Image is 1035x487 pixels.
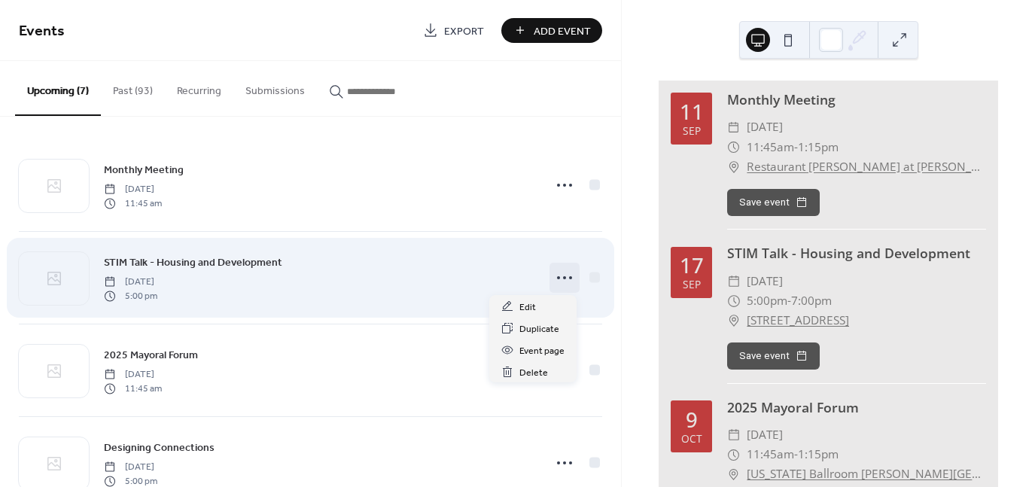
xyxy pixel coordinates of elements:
[104,382,162,395] span: 11:45 am
[104,346,198,364] a: 2025 Mayoral Forum
[747,138,794,157] span: 11:45am
[104,368,162,382] span: [DATE]
[747,311,849,330] a: [STREET_ADDRESS]
[727,189,820,216] button: Save event
[101,61,165,114] button: Past (93)
[798,138,839,157] span: 1:15pm
[104,275,157,289] span: [DATE]
[683,279,701,290] div: Sep
[501,18,602,43] button: Add Event
[444,23,484,39] span: Export
[104,196,162,210] span: 11:45 am
[412,18,495,43] a: Export
[519,321,559,337] span: Duplicate
[727,272,741,291] div: ​
[798,445,839,464] span: 1:15pm
[19,17,65,46] span: Events
[680,102,704,123] div: 11
[794,445,798,464] span: -
[104,440,215,456] span: Designing Connections
[727,138,741,157] div: ​
[519,343,565,359] span: Event page
[681,434,702,444] div: Oct
[519,365,548,381] span: Delete
[104,348,198,364] span: 2025 Mayoral Forum
[104,461,157,474] span: [DATE]
[104,163,184,178] span: Monthly Meeting
[534,23,591,39] span: Add Event
[15,61,101,116] button: Upcoming (7)
[104,254,282,271] a: STIM Talk - Housing and Development
[104,289,157,303] span: 5:00 pm
[104,439,215,456] a: Designing Connections
[747,157,986,177] a: Restaurant [PERSON_NAME] at [PERSON_NAME][GEOGRAPHIC_DATA]
[791,291,832,311] span: 7:00pm
[794,138,798,157] span: -
[747,425,783,445] span: [DATE]
[747,445,794,464] span: 11:45am
[747,291,787,311] span: 5:00pm
[747,117,783,137] span: [DATE]
[727,425,741,445] div: ​
[104,183,162,196] span: [DATE]
[747,272,783,291] span: [DATE]
[727,397,986,417] div: 2025 Mayoral Forum
[747,464,986,484] a: [US_STATE] Ballroom [PERSON_NAME][GEOGRAPHIC_DATA]
[683,126,701,136] div: Sep
[727,291,741,311] div: ​
[686,409,698,431] div: 9
[519,300,536,315] span: Edit
[104,255,282,271] span: STIM Talk - Housing and Development
[727,445,741,464] div: ​
[727,311,741,330] div: ​
[727,157,741,177] div: ​
[787,291,791,311] span: -
[680,255,704,276] div: 17
[727,90,986,109] div: Monthly Meeting
[727,342,820,370] button: Save event
[165,61,233,114] button: Recurring
[233,61,317,114] button: Submissions
[727,117,741,137] div: ​
[104,161,184,178] a: Monthly Meeting
[727,243,986,263] div: STIM Talk - Housing and Development
[727,464,741,484] div: ​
